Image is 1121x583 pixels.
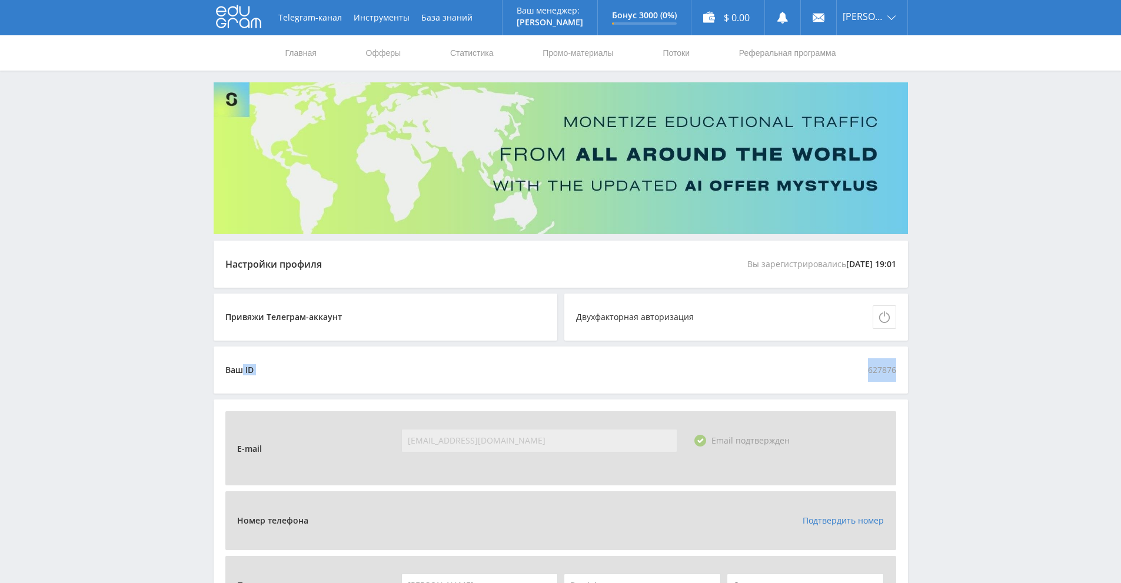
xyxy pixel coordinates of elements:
p: Ваш менеджер: [517,6,583,15]
p: [PERSON_NAME] [517,18,583,27]
span: Привяжи Телеграм-аккаунт [225,305,348,329]
span: Email подтвержден [711,435,790,446]
img: Banner [214,82,908,234]
span: E-mail [237,437,268,461]
div: Двухфакторная авторизация [576,312,694,322]
span: Вы зарегистрировались [747,252,896,276]
a: Статистика [449,35,495,71]
span: [DATE] 19:01 [846,252,896,276]
span: 627876 [868,358,896,382]
span: Номер телефона [237,509,314,532]
p: Бонус 3000 (0%) [612,11,677,20]
div: Ваш ID [225,365,254,375]
a: Офферы [365,35,403,71]
a: Промо-материалы [541,35,614,71]
a: Реферальная программа [738,35,837,71]
span: [PERSON_NAME] [843,12,884,21]
div: Настройки профиля [225,259,322,269]
a: Главная [284,35,318,71]
a: Подтвердить номер [803,515,884,526]
a: Потоки [661,35,691,71]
